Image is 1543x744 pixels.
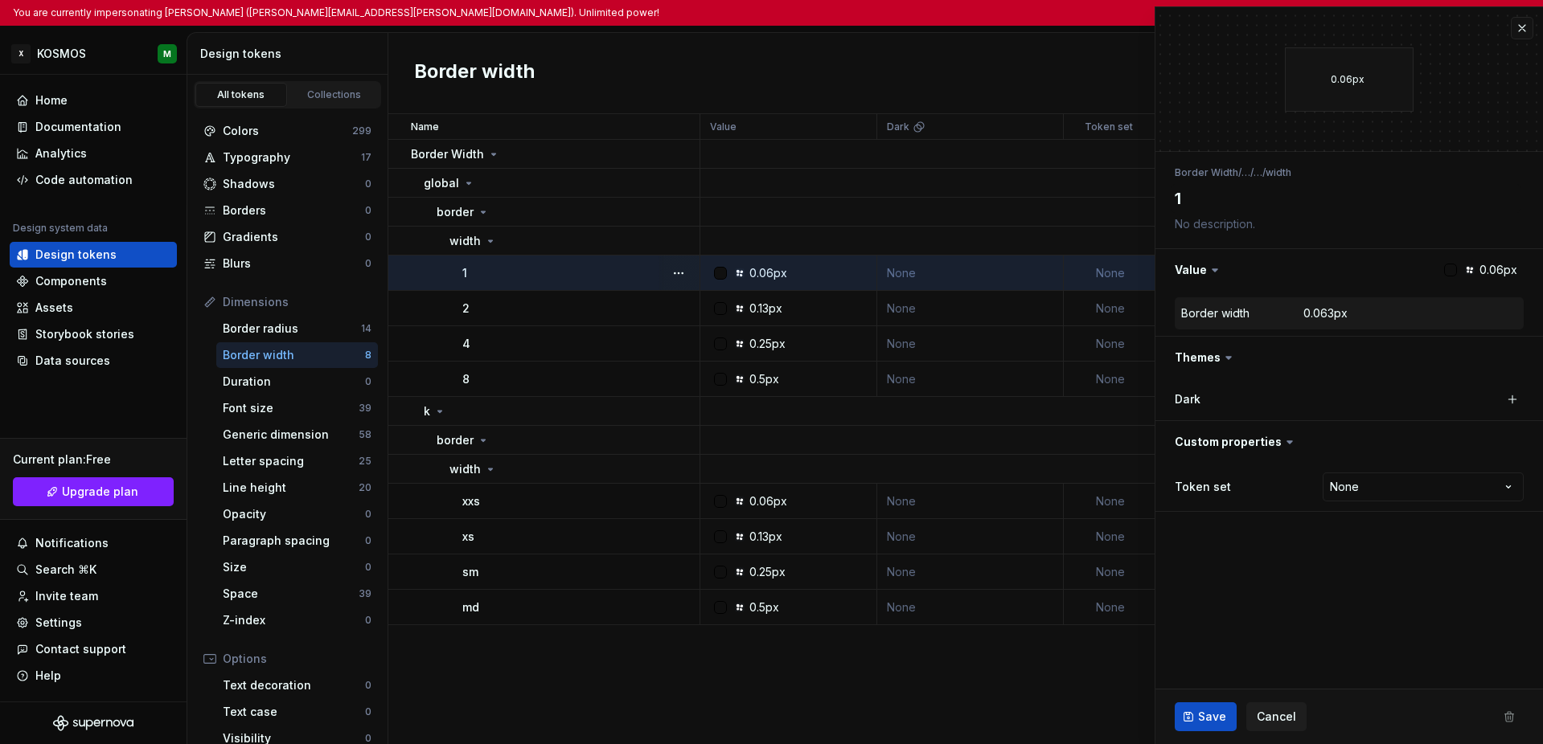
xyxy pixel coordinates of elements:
button: Cancel [1246,702,1307,731]
div: M [163,47,171,60]
div: Options [223,651,371,667]
p: border [437,432,474,448]
div: 39 [359,587,371,600]
div: Code automation [35,172,133,188]
a: Letter spacing25 [216,448,378,474]
a: Space39 [216,581,378,607]
div: KOSMOS [37,46,86,62]
a: Assets [10,295,177,321]
p: 8 [462,371,470,387]
a: Storybook stories [10,321,177,347]
a: Font size39 [216,395,378,421]
div: Notifications [35,535,109,551]
div: All tokens [201,88,281,101]
div: X [11,44,31,63]
div: 0 [365,178,371,190]
div: 0.06px [1285,47,1414,112]
li: … [1254,166,1262,178]
div: Space [223,586,359,602]
p: width [449,233,481,249]
a: Settings [10,610,177,636]
a: Analytics [10,141,177,166]
div: 39 [359,402,371,415]
div: Border width [223,347,365,363]
td: None [877,484,1064,519]
div: 0 [365,705,371,718]
div: 0 [365,508,371,521]
div: Design tokens [200,46,381,62]
p: width [449,461,481,477]
label: Token set [1175,479,1231,495]
div: Assets [35,300,73,316]
button: Notifications [10,530,177,556]
div: 8 [365,349,371,362]
td: None [877,326,1064,362]
div: Text decoration [223,677,365,693]
a: Data sources [10,348,177,374]
li: / [1238,166,1241,178]
a: Paragraph spacing0 [216,528,378,554]
div: 0.06px [749,265,787,281]
div: Borders [223,202,365,219]
a: Text decoration0 [216,672,378,698]
div: 0 [365,375,371,388]
div: 25 [359,455,371,468]
a: Code automation [10,167,177,193]
a: Shadows0 [197,171,378,197]
div: 0.5px [749,599,779,615]
a: Z-index0 [216,607,378,633]
a: Blurs0 [197,251,378,276]
div: Design system data [13,222,108,235]
p: You are currently impersonating [PERSON_NAME] ([PERSON_NAME][EMAIL_ADDRESS][PERSON_NAME][DOMAIN_N... [13,6,659,19]
td: None [1064,519,1157,554]
td: None [1064,484,1157,519]
a: Components [10,268,177,294]
p: 1 [462,265,467,281]
a: Invite team [10,583,177,609]
a: Text case0 [216,699,378,725]
div: 0 [365,231,371,243]
li: / [1262,166,1266,178]
div: 0 [365,257,371,270]
label: Dark [1175,391,1200,407]
div: 20 [359,481,371,494]
td: None [1064,362,1157,397]
div: Documentation [35,119,121,135]
div: Duration [223,374,365,390]
h2: Border width [414,59,536,88]
div: 0.5px [749,371,779,387]
button: Upgrade plan [13,477,174,506]
td: None [877,362,1064,397]
td: None [877,291,1064,326]
div: Typography [223,149,361,166]
li: / [1250,166,1254,178]
div: 0 [365,561,371,574]
div: Home [35,92,68,108]
p: md [462,599,479,615]
a: Gradients0 [197,224,378,250]
a: Colors299 [197,118,378,144]
div: Collections [294,88,375,101]
div: 0.25px [749,336,786,352]
div: Storybook stories [35,326,134,342]
td: None [1064,326,1157,362]
div: Contact support [35,641,126,657]
p: border [437,204,474,220]
div: Font size [223,400,359,416]
div: Help [35,668,61,684]
p: Border Width [411,146,484,162]
div: Z-index [223,612,365,628]
p: Dark [887,121,909,133]
button: Help [10,663,177,689]
a: Design tokens [10,242,177,268]
div: Shadows [223,176,365,192]
div: 17 [361,151,371,164]
div: 299 [352,125,371,137]
a: Generic dimension58 [216,422,378,448]
a: Typography17 [197,145,378,170]
div: Letter spacing [223,453,359,469]
div: 0 [365,534,371,547]
div: Text case [223,704,365,720]
div: 0.06px [749,493,787,509]
div: Colors [223,123,352,139]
